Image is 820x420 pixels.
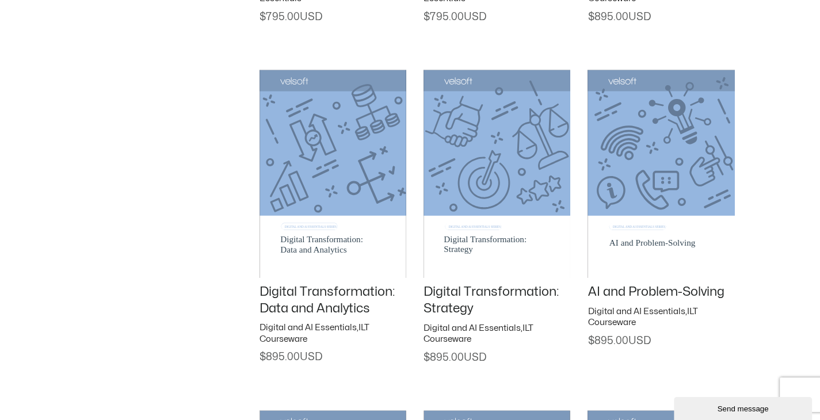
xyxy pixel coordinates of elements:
span: $ [424,353,430,362]
span: $ [260,352,266,362]
span: $ [588,12,594,22]
span: $ [260,12,266,22]
h2: , [260,322,406,345]
a: Digital and AI Essentials [424,324,521,333]
a: Digital Transformation: Data and Analytics [260,285,395,315]
span: 795.00 [260,12,322,22]
span: 895.00 [424,353,486,362]
span: 895.00 [588,336,650,346]
span: 895.00 [260,352,322,362]
span: 795.00 [424,12,486,22]
a: Digital and AI Essentials [260,323,357,332]
span: $ [588,336,594,346]
h2: , [588,306,734,329]
span: 895.00 [588,12,650,22]
a: Digital and AI Essentials [588,307,685,316]
a: ILT Courseware [260,323,369,343]
span: $ [424,12,430,22]
h2: , [424,323,570,345]
iframe: chat widget [674,395,814,420]
a: Digital Transformation: Strategy [424,285,559,315]
a: AI and Problem-Solving [588,285,724,298]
